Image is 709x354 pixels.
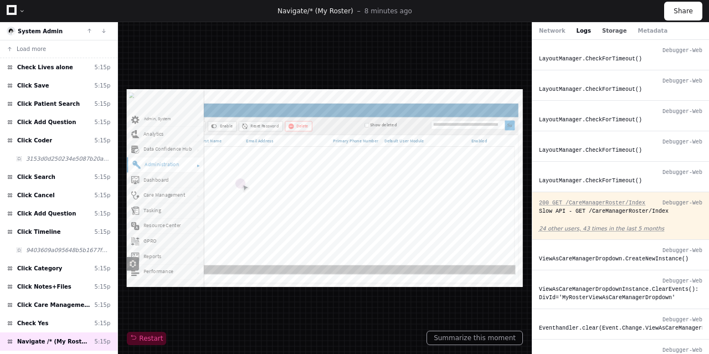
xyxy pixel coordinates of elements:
span: Click Cancel [17,191,55,199]
div: Debugger-Web [662,77,702,85]
span: 3153d0d250234e5087b20aae2ff7e28c [26,155,110,163]
label: Admin, System [28,42,72,53]
label: Performance [27,291,76,302]
span: Primary Phone Number [336,80,403,89]
h1: Administration [37,8,637,18]
div: 5:15p [95,209,111,218]
label: Dashboard [27,141,69,152]
span: 9403609a095648b5b1677fdbe696434f [26,246,110,254]
div: 5:15p [95,283,111,291]
div: Debugger-Web [662,107,702,116]
span: Navigate /* (My Roster) [17,337,90,346]
div: LayoutManager.CheckForTimeout() [539,177,702,185]
div: 5:15p [95,228,111,236]
span: Enabled [561,80,611,89]
span: Navigate [278,7,307,15]
a: 24 other users, 43 times in the last 5 months [539,224,702,233]
button: Network [539,27,566,35]
button: Metadata [638,27,667,35]
span: Click Patient Search [17,100,80,108]
div: Debugger-Web [662,168,702,177]
span: Click Timeline [17,228,60,236]
button: Logs [577,27,591,35]
div: Eventhandler.clear(Event.Change.ViewAsCareManagerDropdownChangeEvent.MyRosterViewAsCareManagerDro... [539,324,702,332]
div: LayoutManager.CheckForTimeout() [539,116,702,124]
div: 5:15p [95,63,111,71]
label: Show deleted [385,53,439,63]
span: Click Coder [17,136,52,145]
label: GPRO [27,241,49,252]
div: Debugger-Web [662,199,702,207]
div: 5:15p [95,100,111,108]
div: 5:15p [95,264,111,273]
input: Submit [615,51,631,67]
label: Administration [29,116,85,127]
label: Resource Center [27,216,89,227]
a: System Admin [18,28,63,34]
div: Debugger-Web [662,277,702,285]
div: 5:15p [95,191,111,199]
div: 5:15p [95,301,111,309]
span: Default User Module [419,80,544,89]
span: Click Notes+Files [17,283,71,291]
div: 5:15p [95,319,111,327]
div: 5:15p [95,81,111,90]
span: Check Yes [17,319,48,327]
div: LayoutManager.CheckForTimeout() [539,55,702,63]
span: Click Save [17,81,49,90]
div: 5:15p [95,173,111,181]
span: 200 GET /CareManagerRoster/Index [539,200,645,206]
button: Share [664,2,702,20]
img: lightbeam-logo.svg [3,6,12,14]
div: LayoutManager.CheckForTimeout() [539,85,702,94]
label: Analytics [27,66,60,78]
div: ViewAsCareManagerDropdownInstance.ClearEvents(): DivId='MyRosterViewAsCareManagerDropdown' [539,285,702,302]
label: Reports [27,266,56,277]
span: Reset Password [202,55,247,65]
div: ViewAsCareManagerDropdown.CreateNewInstance() [539,255,702,263]
button: Summarize this moment [427,331,523,345]
label: Tasking [27,191,56,202]
span: Click Add Question [17,209,76,218]
span: First Name [119,80,178,89]
div: Filter Enabled Status [621,81,630,89]
span: Load more [17,45,46,53]
div: Debugger-Web [662,247,702,255]
span: Click Care Management [17,301,90,309]
p: 8 minutes ago [364,7,412,16]
input: Show deleted [387,55,394,62]
div: LayoutManager.CheckForTimeout() [539,146,702,155]
span: Check Lives alone [17,63,73,71]
div: 5:15p [95,337,111,346]
span: Click Category [17,264,62,273]
div: 5:15p [95,136,111,145]
label: Data Confidence Hub [27,91,106,102]
div: Debugger-Web [662,138,702,146]
span: Restart [130,334,163,343]
img: 16.svg [8,28,15,35]
button: Storage [602,27,626,35]
span: Enable [151,55,172,65]
span: /* (My Roster) [307,7,353,15]
span: Email Address [194,80,320,89]
div: Debugger-Web [662,47,702,55]
span: Click Add Question [17,118,76,126]
label: Care Management [27,166,95,177]
span: Delete [276,55,295,65]
div: Slow API - GET /CareManagerRoster/Index [539,207,702,216]
div: 5:15p [95,118,111,126]
app-text-suspense: 24 other users, 43 times in the last 5 months [539,225,664,232]
button: Restart [127,332,166,345]
span: Click Search [17,173,55,181]
div: Debugger-Web [662,316,702,324]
